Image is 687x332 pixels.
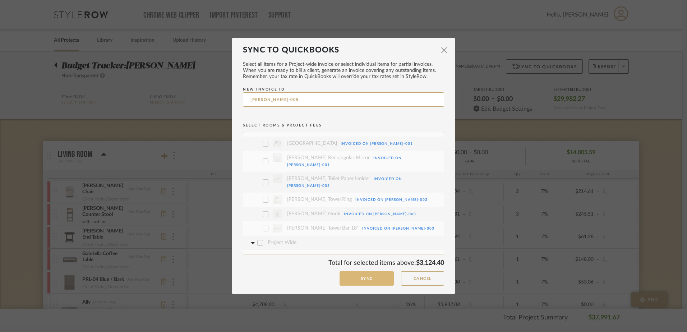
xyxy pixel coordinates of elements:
span: [PERSON_NAME] Toilet Paper Holder [287,172,438,193]
img: b58a5b19-da89-4a91-9805-77c257d1f5c7_50x50.jpg [273,195,282,204]
span: [PERSON_NAME] Rectangular Mirror [287,151,438,172]
span: $3,124.40 [416,260,444,266]
a: Invoiced on [PERSON_NAME]-003 [355,198,428,202]
button: Cancel [401,271,444,286]
span: × [440,42,448,59]
span: [PERSON_NAME] Towel Bar 18" [287,221,438,236]
span: [PERSON_NAME] Towel Ring [287,193,438,207]
span: Painting [273,250,438,264]
div: Total for selected items above: [328,259,444,268]
span: New Invoice ID [243,88,285,91]
img: c6717e6c-b288-4ee9-82c2-3eeb6957554c_50x50.jpg [273,139,282,148]
button: Sync [340,271,394,286]
img: 1c5e3885-544d-4597-919b-1bbab9677bff_50x50.jpg [273,209,282,218]
dialog-header: Sync to QuickBooks [243,45,444,55]
div: Select Rooms & Project Fees [243,123,444,128]
span: [PERSON_NAME] Hook [287,207,438,221]
img: c2c7d7fd-41af-49ef-ac45-edab8fa99c88_50x50.jpg [273,153,282,162]
img: 58ccab0f-48f6-4420-a581-844185a60dc1_50x50.jpg [273,223,282,233]
span: [GEOGRAPHIC_DATA] [287,137,438,151]
a: Invoiced on [PERSON_NAME]-003 [344,212,416,216]
button: Close [437,43,451,57]
input: New Invoice ID [243,92,444,107]
a: Invoiced on [PERSON_NAME]-003 [362,227,434,230]
img: fbe812e8-cb73-43f8-a957-69a9ac886cd3_50x50.jpg [273,174,282,183]
span: Select all items for a Project-wide invoice or select individual items for partial invoices. When... [243,61,444,80]
span: Project Wide [268,240,296,245]
a: Invoiced on [PERSON_NAME]-001 [341,142,413,146]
